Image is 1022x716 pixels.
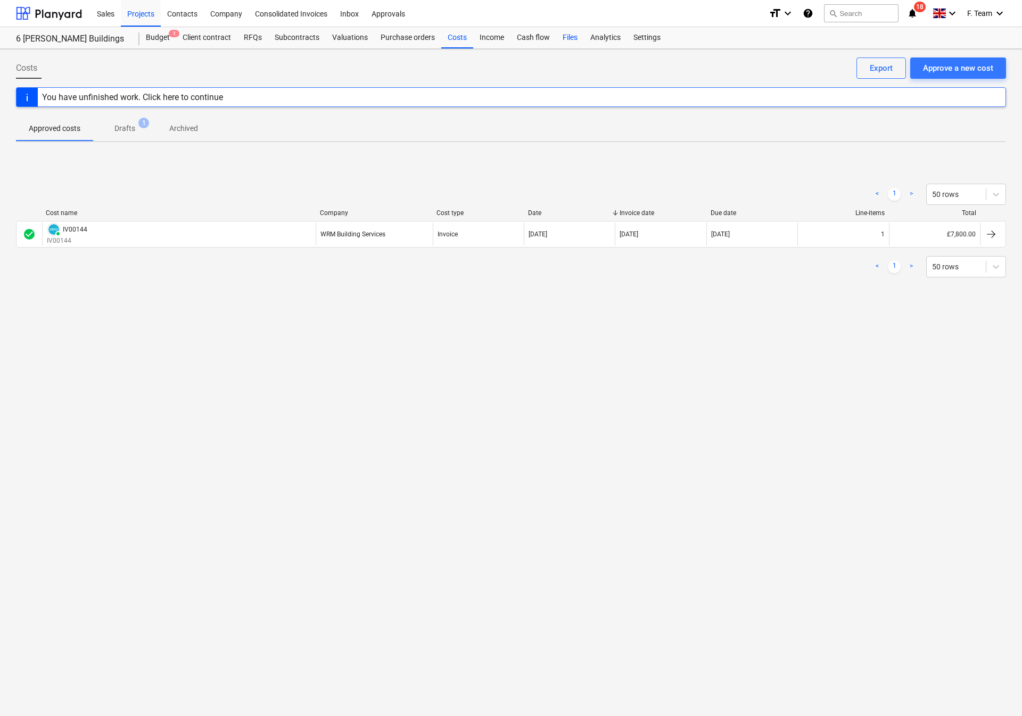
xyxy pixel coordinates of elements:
[138,118,149,128] span: 1
[63,226,87,233] div: IV00144
[47,223,61,236] div: Invoice has been synced with Xero and its status is currently PAID
[905,260,918,273] a: Next page
[139,27,176,48] a: Budget1
[268,27,326,48] a: Subcontracts
[42,92,223,102] div: You have unfinished work. Click here to continue
[48,224,59,235] img: xero.svg
[529,231,547,238] div: [DATE]
[23,228,36,241] span: check_circle
[802,209,885,217] div: Line-items
[803,7,813,20] i: Knowledge base
[627,27,667,48] a: Settings
[436,209,520,217] div: Cost type
[907,7,918,20] i: notifications
[139,27,176,48] div: Budget
[889,223,980,245] div: £7,800.00
[29,123,80,134] p: Approved costs
[910,57,1006,79] button: Approve a new cost
[871,260,884,273] a: Previous page
[320,209,428,217] div: Company
[993,7,1006,20] i: keyboard_arrow_down
[871,188,884,201] a: Previous page
[923,61,993,75] div: Approve a new cost
[374,27,441,48] a: Purchase orders
[556,27,584,48] a: Files
[967,9,992,18] span: F. Team
[824,4,899,22] button: Search
[856,57,906,79] button: Export
[888,260,901,273] a: Page 1 is your current page
[47,236,87,245] p: IV00144
[23,228,36,241] div: Invoice was approved
[326,27,374,48] a: Valuations
[528,209,611,217] div: Date
[711,231,730,238] div: [DATE]
[914,2,926,12] span: 18
[620,231,638,238] div: [DATE]
[870,61,893,75] div: Export
[584,27,627,48] a: Analytics
[711,209,794,217] div: Due date
[169,30,179,37] span: 1
[888,188,901,201] a: Page 1 is your current page
[893,209,976,217] div: Total
[237,27,268,48] a: RFQs
[176,27,237,48] a: Client contract
[16,34,127,45] div: 6 [PERSON_NAME] Buildings
[946,7,959,20] i: keyboard_arrow_down
[473,27,510,48] a: Income
[438,231,458,238] div: Invoice
[769,7,781,20] i: format_size
[46,209,311,217] div: Cost name
[320,231,385,238] div: WRM Building Services
[881,231,885,238] div: 1
[829,9,837,18] span: search
[905,188,918,201] a: Next page
[510,27,556,48] a: Cash flow
[16,62,37,75] span: Costs
[781,7,794,20] i: keyboard_arrow_down
[114,123,135,134] p: Drafts
[620,209,703,217] div: Invoice date
[441,27,473,48] a: Costs
[969,665,1022,716] iframe: Chat Widget
[169,123,198,134] p: Archived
